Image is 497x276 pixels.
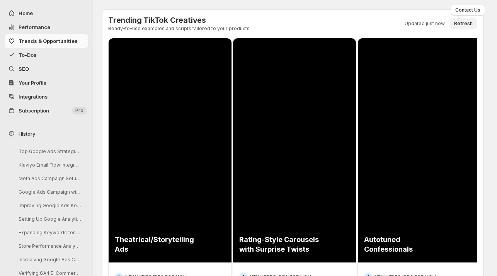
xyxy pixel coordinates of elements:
a: SEO [5,62,88,76]
button: Google Ads Campaign with Shopify Product [12,186,86,198]
button: Contact Us [451,5,485,15]
div: Autotuned Confessionals [364,235,448,254]
button: Top Google Ads Strategies in Pet Supplies [12,145,86,157]
button: Increasing Google Ads Campaign Budget [12,254,86,266]
button: Expanding Keywords for Niche Google Ads [12,227,86,239]
button: To-Dos [5,48,88,62]
a: Your Profile [5,76,88,90]
iframe: TikTok Video [233,36,357,265]
span: Subscription [19,107,49,114]
span: Performance [19,24,50,30]
button: Improving Google Ads Keyword Strategy [12,199,86,211]
span: Refresh [454,20,473,27]
button: Meta Ads Campaign Setup from Shopify [12,172,86,184]
span: Your Profile [19,80,46,86]
button: Subscription [5,104,88,118]
span: Trends & Opportunities [19,38,78,44]
div: Theatrical/Storytelling Ads [115,235,198,254]
span: Pro [75,107,83,114]
iframe: TikTok Video [357,36,481,265]
span: History [19,130,35,138]
span: Home [19,10,33,16]
p: Updated just now [405,20,445,27]
span: To-Dos [19,52,36,58]
iframe: TikTok Video [108,36,232,265]
button: Setting Up Google Analytics Goals [12,213,86,225]
button: Performance [5,20,88,34]
button: Klaviyo Email Flow Integration Issues [12,159,86,171]
p: Ready-to-use examples and scripts tailored to your products [108,26,250,32]
button: Home [5,6,88,20]
h3: Trending TikTok Creatives [108,15,250,25]
span: SEO [19,66,29,72]
span: Integrations [19,94,48,100]
button: Store Performance Analysis and Recommendations [12,240,86,252]
span: Contact Us [455,7,480,13]
button: Trends & Opportunities [5,34,88,48]
div: Rating-Style Carousels with Surprise Twists [239,235,323,254]
button: Refresh [449,18,477,29]
a: Integrations [5,90,88,104]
